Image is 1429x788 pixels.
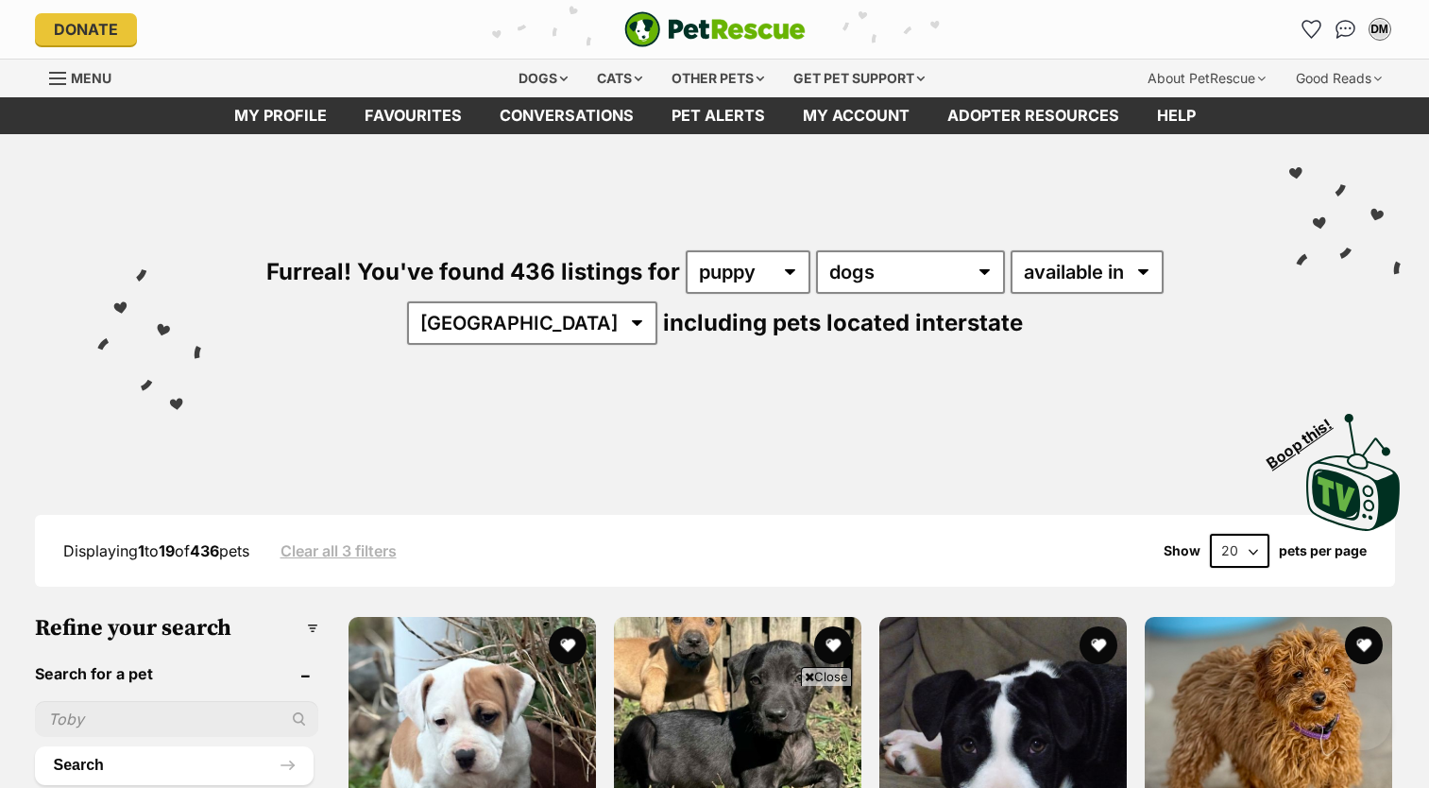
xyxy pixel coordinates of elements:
[1134,60,1279,97] div: About PetRescue
[624,11,806,47] img: logo-e224e6f780fb5917bec1dbf3a21bbac754714ae5b6737aabdf751b685950b380.svg
[35,746,314,784] button: Search
[780,60,938,97] div: Get pet support
[549,626,587,664] button: favourite
[814,626,852,664] button: favourite
[35,615,318,642] h3: Refine your search
[35,665,318,682] header: Search for a pet
[1365,14,1395,44] button: My account
[658,60,777,97] div: Other pets
[266,258,680,285] span: Furreal! You've found 436 listings for
[1370,20,1389,39] div: DM
[1306,414,1401,531] img: PetRescue TV logo
[1331,14,1361,44] a: Conversations
[1080,626,1117,664] button: favourite
[928,97,1138,134] a: Adopter resources
[159,541,175,560] strong: 19
[663,309,1023,336] span: including pets located interstate
[1292,694,1391,750] iframe: Help Scout Beacon - Open
[1138,97,1215,134] a: Help
[1279,543,1367,558] label: pets per page
[624,11,806,47] a: PetRescue
[215,97,346,134] a: My profile
[653,97,784,134] a: Pet alerts
[1346,626,1384,664] button: favourite
[1297,14,1395,44] ul: Account quick links
[190,541,219,560] strong: 436
[138,541,145,560] strong: 1
[35,701,318,737] input: Toby
[481,97,653,134] a: conversations
[1297,14,1327,44] a: Favourites
[784,97,928,134] a: My account
[1164,543,1200,558] span: Show
[1264,403,1351,471] span: Boop this!
[49,60,125,94] a: Menu
[346,97,481,134] a: Favourites
[1283,60,1395,97] div: Good Reads
[584,60,655,97] div: Cats
[505,60,581,97] div: Dogs
[281,542,397,559] a: Clear all 3 filters
[1335,20,1355,39] img: chat-41dd97257d64d25036548639549fe6c8038ab92f7586957e7f3b1b290dea8141.svg
[801,667,852,686] span: Close
[71,70,111,86] span: Menu
[371,694,1059,779] iframe: Advertisement
[1306,397,1401,535] a: Boop this!
[35,13,137,45] a: Donate
[63,541,249,560] span: Displaying to of pets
